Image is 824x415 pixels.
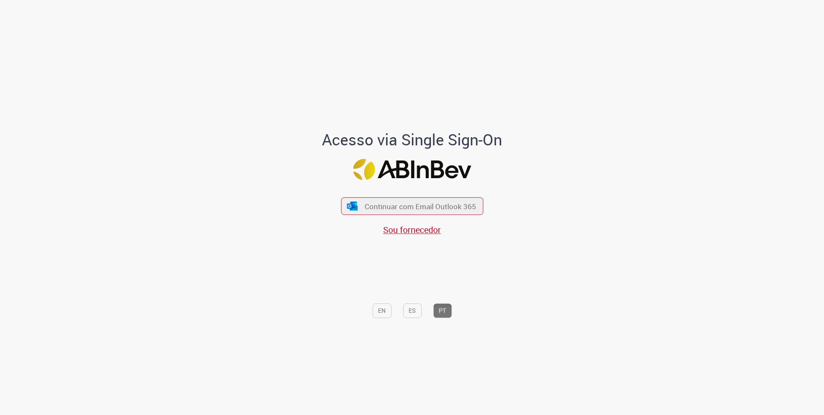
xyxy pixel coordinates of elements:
h1: Acesso via Single Sign-On [293,132,532,149]
button: ícone Azure/Microsoft 360 Continuar com Email Outlook 365 [341,197,483,215]
img: ícone Azure/Microsoft 360 [346,201,359,211]
button: EN [372,303,391,318]
a: Sou fornecedor [383,224,441,236]
button: PT [433,303,452,318]
button: ES [403,303,421,318]
span: Continuar com Email Outlook 365 [365,201,476,211]
img: Logo ABInBev [353,159,471,180]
